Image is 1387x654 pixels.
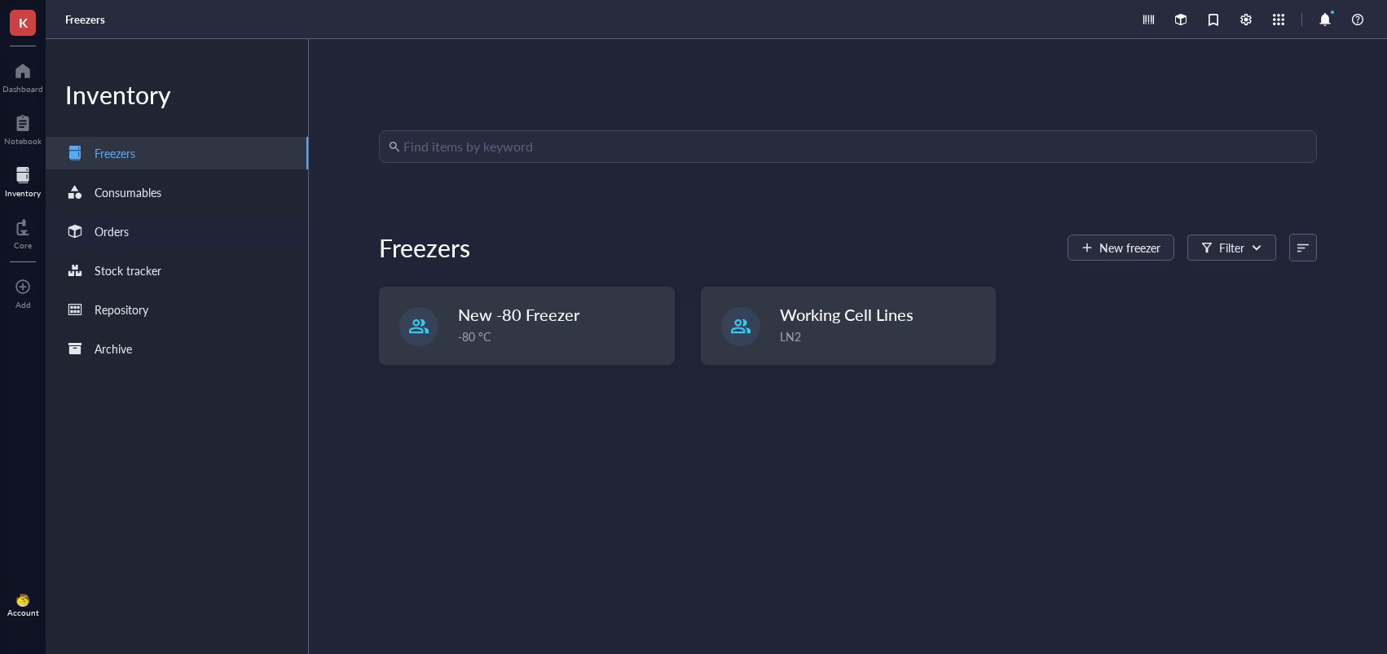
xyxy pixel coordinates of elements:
[780,303,914,326] span: Working Cell Lines
[4,136,42,146] div: Notebook
[5,188,41,198] div: Inventory
[65,12,108,27] a: Freezers
[15,300,31,309] div: Add
[2,84,43,94] div: Dashboard
[46,293,308,326] a: Repository
[16,594,29,607] img: da48f3c6-a43e-4a2d-aade-5eac0d93827f.jpeg
[95,340,132,358] div: Archive
[780,327,985,345] div: LN2
[379,231,470,264] div: Freezers
[46,78,308,111] div: Inventory
[46,215,308,248] a: Orders
[46,176,308,208] a: Consumables
[458,303,579,326] span: New -80 Freezer
[46,254,308,287] a: Stock tracker
[95,144,135,162] div: Freezers
[19,12,28,33] span: K
[1099,241,1160,254] span: New freezer
[7,608,39,617] div: Account
[95,301,148,318] div: Repository
[95,183,161,201] div: Consumables
[4,110,42,146] a: Notebook
[1219,239,1244,257] div: Filter
[46,332,308,365] a: Archive
[5,162,41,198] a: Inventory
[1068,235,1174,261] button: New freezer
[95,261,161,279] div: Stock tracker
[14,214,32,250] a: Core
[46,137,308,169] a: Freezers
[95,222,129,240] div: Orders
[458,327,663,345] div: -80 °C
[14,240,32,250] div: Core
[2,58,43,94] a: Dashboard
